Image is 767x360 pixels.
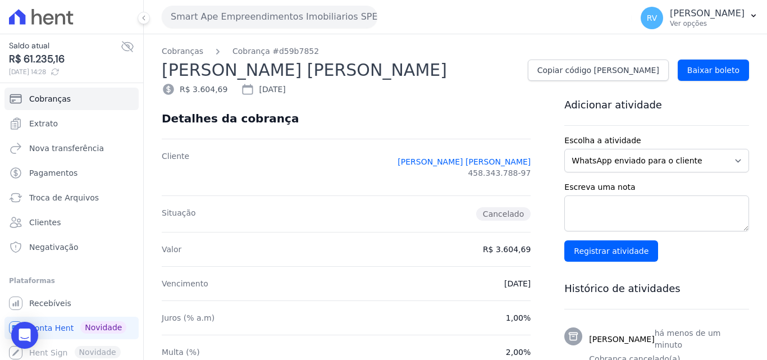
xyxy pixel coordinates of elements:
dt: Multa (%) [162,347,200,358]
span: Conta Hent [29,322,74,334]
div: Detalhes da cobrança [162,112,299,125]
dd: [DATE] [504,278,531,289]
div: Plataformas [9,274,134,288]
dd: R$ 3.604,69 [483,244,531,255]
span: Cancelado [476,207,531,221]
span: RV [647,14,658,22]
span: Extrato [29,118,58,129]
span: Copiar código [PERSON_NAME] [537,65,659,76]
a: Conta Hent Novidade [4,317,139,339]
a: Cobranças [162,45,203,57]
a: [PERSON_NAME] [PERSON_NAME] [398,156,531,167]
span: Nova transferência [29,143,104,154]
span: 458.343.788-97 [468,167,531,179]
span: [DATE] 14:28 [9,67,121,77]
dt: Situação [162,207,196,221]
a: Clientes [4,211,139,234]
a: Troca de Arquivos [4,186,139,209]
dt: Juros (% a.m) [162,312,214,323]
a: Cobrança #d59b7852 [232,45,319,57]
span: Cobranças [29,93,71,104]
p: há menos de um minuto [655,327,749,351]
span: Novidade [80,321,126,334]
div: R$ 3.604,69 [162,83,227,96]
span: Saldo atual [9,40,121,52]
button: Smart Ape Empreendimentos Imobiliarios SPE LTDA [162,6,377,28]
button: RV [PERSON_NAME] Ver opções [632,2,767,34]
a: Recebíveis [4,292,139,315]
a: Extrato [4,112,139,135]
a: Copiar código [PERSON_NAME] [528,60,669,81]
h3: Histórico de atividades [564,282,749,295]
label: Escreva uma nota [564,181,749,193]
span: Baixar boleto [687,65,739,76]
div: Open Intercom Messenger [11,322,38,349]
dt: Vencimento [162,278,208,289]
dd: 1,00% [506,312,531,323]
span: Clientes [29,217,61,228]
p: [PERSON_NAME] [670,8,745,19]
h2: [PERSON_NAME] [PERSON_NAME] [162,57,519,83]
span: Troca de Arquivos [29,192,99,203]
dt: Cliente [162,151,189,184]
dt: Valor [162,244,181,255]
span: R$ 61.235,16 [9,52,121,67]
a: Nova transferência [4,137,139,160]
span: Pagamentos [29,167,77,179]
p: Ver opções [670,19,745,28]
h3: [PERSON_NAME] [589,334,654,345]
nav: Breadcrumb [162,45,749,57]
span: Negativação [29,241,79,253]
a: Cobranças [4,88,139,110]
a: Baixar boleto [678,60,749,81]
a: Pagamentos [4,162,139,184]
input: Registrar atividade [564,240,658,262]
a: Negativação [4,236,139,258]
h3: Adicionar atividade [564,98,749,112]
label: Escolha a atividade [564,135,749,147]
span: Recebíveis [29,298,71,309]
div: [DATE] [241,83,285,96]
dd: 2,00% [506,347,531,358]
